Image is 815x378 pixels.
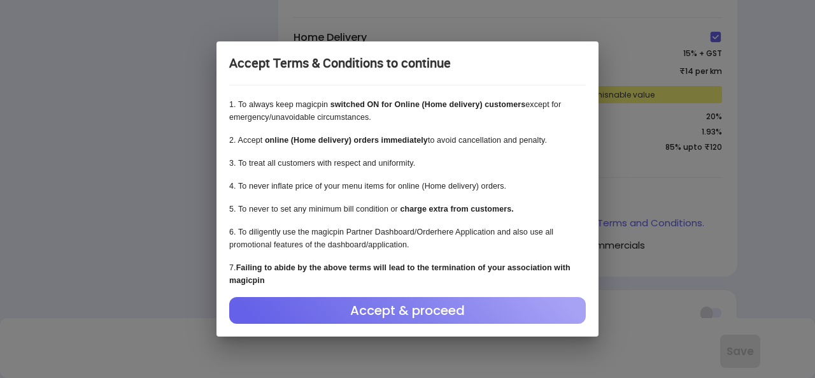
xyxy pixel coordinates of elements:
p: 1 . To always keep magicpin except for emergency/unavoidable circumstances. [229,98,586,124]
p: 2 . Accept to avoid cancellation and penalty. [229,134,586,147]
b: Failing to abide by the above terms will lead to the termination of your association with magicpin [229,263,570,285]
b: charge extra from customers. [400,205,513,214]
b: online (Home delivery) orders immediately [265,136,428,145]
p: 3 . To treat all customers with respect and uniformity. [229,157,586,170]
div: Accept Terms & Conditions to continue [229,54,586,73]
p: 6 . To diligently use the magicpin Partner Dashboard/Orderhere Application and also use all promo... [229,226,586,251]
div: Accept & proceed [229,297,586,324]
b: switched ON for Online (Home delivery) customers [330,100,526,109]
p: 7 . [229,261,586,287]
p: 5 . To never to set any minimum bill condition or [229,203,586,215]
p: 4 . To never inflate price of your menu items for online (Home delivery) orders. [229,180,586,193]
